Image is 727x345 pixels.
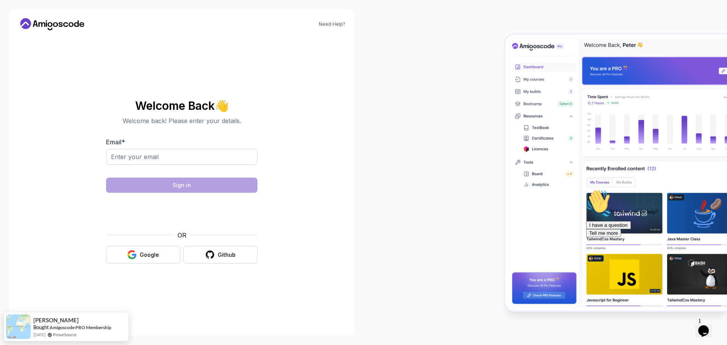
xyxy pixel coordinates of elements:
span: [PERSON_NAME] [33,317,79,323]
p: Welcome back! Please enter your details. [106,116,257,125]
p: OR [178,231,186,240]
div: Sign in [173,181,191,189]
span: [DATE] [33,331,45,338]
a: ProveSource [53,331,76,338]
div: Github [218,251,236,259]
img: :wave: [3,3,27,27]
iframe: chat widget [583,186,719,311]
iframe: chat widget [695,315,719,337]
div: Google [140,251,159,259]
button: Github [183,246,257,264]
h2: Welcome Back [106,100,257,112]
a: Amigoscode PRO Membership [50,325,111,330]
iframe: Widget containing checkbox for hCaptcha security challenge [125,197,239,226]
input: Enter your email [106,149,257,165]
a: Home link [18,18,86,30]
div: 👋Hi! How can we help?I have a questionTell me more [3,3,139,51]
a: Need Help? [319,21,345,27]
span: Hi! How can we help? [3,23,75,28]
button: Sign in [106,178,257,193]
button: Tell me more [3,43,38,51]
img: provesource social proof notification image [6,314,31,339]
span: 👋 [214,100,229,112]
label: Email * [106,138,125,146]
img: Amigoscode Dashboard [505,34,727,311]
span: Bought [33,324,49,330]
button: Google [106,246,180,264]
button: I have a question [3,35,48,43]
